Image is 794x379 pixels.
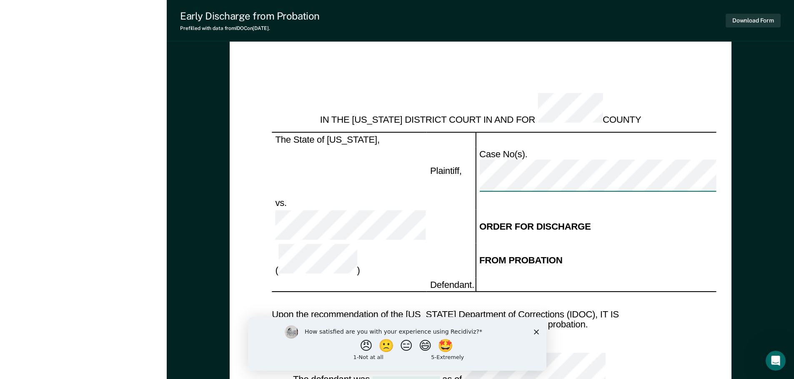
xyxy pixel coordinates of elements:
td: ( ) [272,243,427,277]
div: IN THE [US_STATE] DISTRICT COURT IN AND FOR COUNTY [272,93,689,126]
button: Download Form [726,14,781,27]
td: Defendant. [426,277,475,292]
td: vs. [272,196,427,210]
td: FROM PROBATION [475,243,761,277]
td: Plaintiff, [426,147,475,196]
div: Prefilled with data from IDOC on [DATE] . [180,25,320,31]
td: The State of [US_STATE], [272,133,427,147]
td: ORDER FOR DISCHARGE [475,210,761,244]
div: Upon the recommendation of the [US_STATE] Department of Corrections (IDOC), IT IS [PERSON_NAME] O... [272,309,689,329]
td: Case No(s). [475,147,761,196]
iframe: Intercom live chat [766,351,786,371]
iframe: Survey by Kim from Recidiviz [248,317,546,371]
div: Early Discharge from Probation [180,10,320,22]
